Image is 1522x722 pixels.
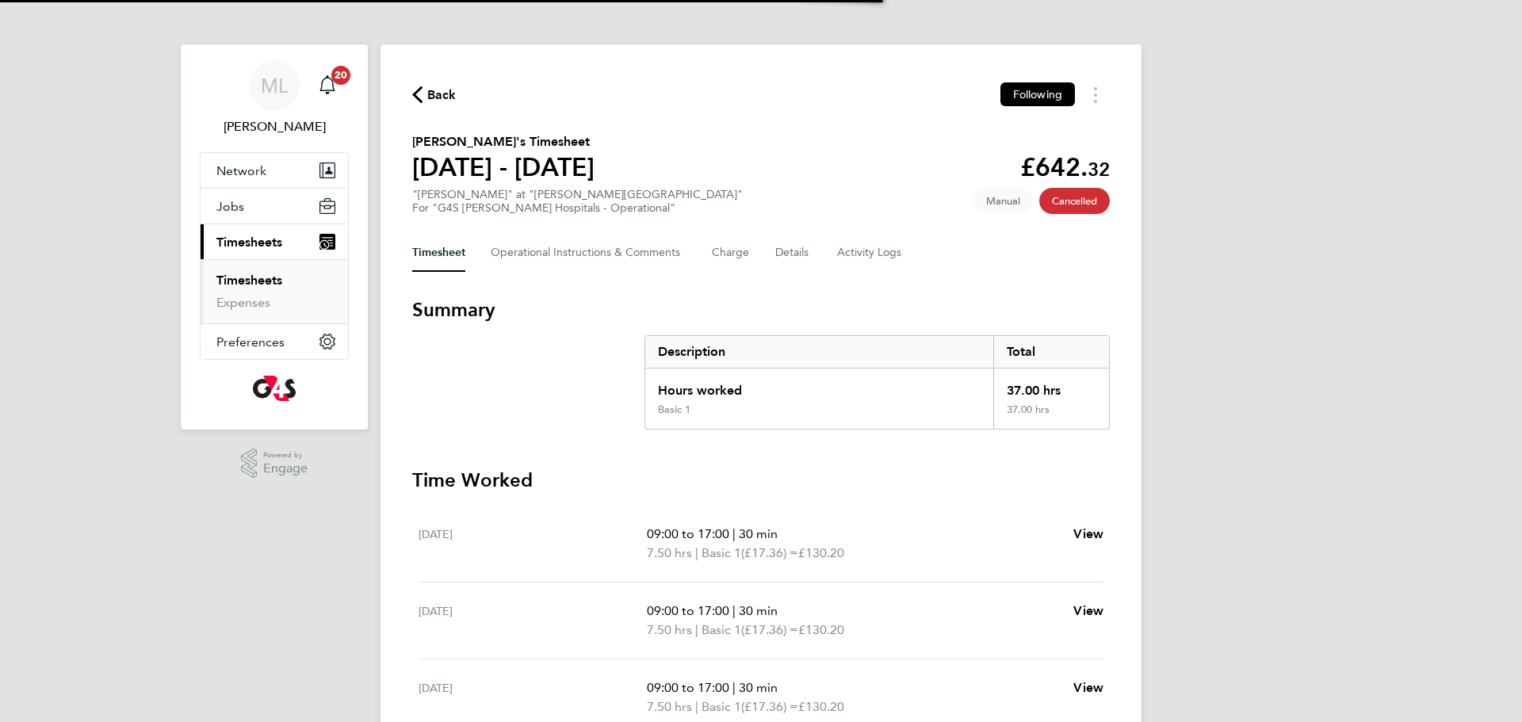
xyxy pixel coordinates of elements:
[695,622,698,637] span: |
[647,699,692,714] span: 7.50 hrs
[200,60,349,136] a: ML[PERSON_NAME]
[732,603,736,618] span: |
[647,545,692,560] span: 7.50 hrs
[312,60,343,111] a: 20
[201,324,348,359] button: Preferences
[739,680,778,695] span: 30 min
[216,334,285,350] span: Preferences
[263,449,308,462] span: Powered by
[241,449,308,479] a: Powered byEngage
[331,66,350,85] span: 20
[798,545,844,560] span: £130.20
[1088,158,1110,181] span: 32
[647,680,729,695] span: 09:00 to 17:00
[412,151,595,183] h1: [DATE] - [DATE]
[658,403,690,416] div: Basic 1
[216,273,282,288] a: Timesheets
[419,525,647,563] div: [DATE]
[732,526,736,541] span: |
[412,188,743,215] div: "[PERSON_NAME]" at "[PERSON_NAME][GEOGRAPHIC_DATA]"
[993,403,1109,429] div: 37.00 hrs
[712,234,750,272] button: Charge
[1020,152,1110,182] app-decimal: £642.
[741,699,798,714] span: (£17.36) =
[1073,526,1103,541] span: View
[837,234,904,272] button: Activity Logs
[1073,678,1103,697] a: View
[216,199,244,214] span: Jobs
[412,201,743,215] div: For "G4S [PERSON_NAME] Hospitals - Operational"
[644,335,1110,430] div: Summary
[412,234,465,272] button: Timesheet
[263,462,308,476] span: Engage
[739,603,778,618] span: 30 min
[973,188,1033,214] span: This timesheet was manually created.
[201,189,348,223] button: Jobs
[647,603,729,618] span: 09:00 to 17:00
[1073,680,1103,695] span: View
[419,602,647,640] div: [DATE]
[695,545,698,560] span: |
[419,678,647,716] div: [DATE]
[695,699,698,714] span: |
[741,545,798,560] span: (£17.36) =
[216,235,282,250] span: Timesheets
[261,75,288,96] span: ML
[993,336,1109,368] div: Total
[647,622,692,637] span: 7.50 hrs
[647,526,729,541] span: 09:00 to 17:00
[1000,82,1075,106] button: Following
[491,234,686,272] button: Operational Instructions & Comments
[645,369,993,403] div: Hours worked
[741,622,798,637] span: (£17.36) =
[645,336,993,368] div: Description
[427,86,457,105] span: Back
[201,153,348,188] button: Network
[1073,603,1103,618] span: View
[993,369,1109,403] div: 37.00 hrs
[702,544,741,563] span: Basic 1
[1073,602,1103,621] a: View
[200,376,349,401] a: Go to home page
[739,526,778,541] span: 30 min
[1073,525,1103,544] a: View
[412,85,457,105] button: Back
[181,44,368,430] nav: Main navigation
[253,376,296,401] img: g4s-logo-retina.png
[798,699,844,714] span: £130.20
[200,117,349,136] span: Maureen Langridge
[1081,82,1110,107] button: Timesheets Menu
[412,132,595,151] h2: [PERSON_NAME]'s Timesheet
[702,621,741,640] span: Basic 1
[201,259,348,323] div: Timesheets
[412,297,1110,323] h3: Summary
[798,622,844,637] span: £130.20
[1013,87,1062,101] span: Following
[216,163,266,178] span: Network
[1039,188,1110,214] span: This timesheet has been cancelled.
[216,295,270,310] a: Expenses
[412,468,1110,493] h3: Time Worked
[702,697,741,716] span: Basic 1
[775,234,812,272] button: Details
[201,224,348,259] button: Timesheets
[732,680,736,695] span: |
